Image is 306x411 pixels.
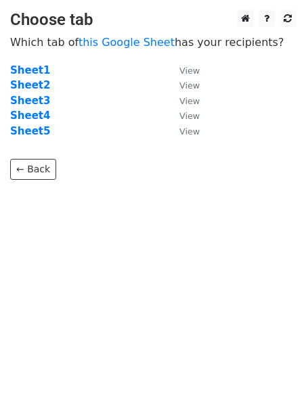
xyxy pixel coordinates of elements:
h3: Choose tab [10,10,296,30]
small: View [179,80,200,91]
a: View [166,110,200,122]
small: View [179,126,200,137]
p: Which tab of has your recipients? [10,35,296,49]
small: View [179,96,200,106]
a: Sheet4 [10,110,50,122]
a: ← Back [10,159,56,180]
a: Sheet2 [10,79,50,91]
a: View [166,79,200,91]
a: Sheet1 [10,64,50,76]
small: View [179,111,200,121]
a: this Google Sheet [79,36,175,49]
a: Sheet3 [10,95,50,107]
a: Sheet5 [10,125,50,137]
a: View [166,64,200,76]
small: View [179,66,200,76]
a: View [166,95,200,107]
a: View [166,125,200,137]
